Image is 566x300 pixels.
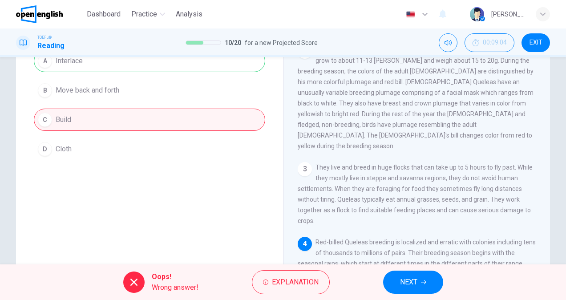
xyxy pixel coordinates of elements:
[400,276,417,288] span: NEXT
[128,6,169,22] button: Practice
[465,33,514,52] button: 00:09:04
[16,5,63,23] img: OpenEnglish logo
[176,9,202,20] span: Analysis
[530,39,542,46] span: EXIT
[225,37,241,48] span: 10 / 20
[470,7,484,21] img: Profile picture
[87,9,121,20] span: Dashboard
[16,5,83,23] a: OpenEnglish logo
[439,33,457,52] div: Mute
[483,39,507,46] span: 00:09:04
[298,162,312,176] div: 3
[383,271,443,294] button: NEXT
[298,239,536,299] span: Red-billed Queleas breeding is localized and erratic with colonies including tens of thousands to...
[152,272,198,282] span: Oops!
[152,282,198,293] span: Wrong answer!
[37,41,65,51] h1: Reading
[131,9,157,20] span: Practice
[522,33,550,52] button: EXIT
[298,164,533,224] span: They live and breed in huge flocks that can take up to 5 hours to fly past. While they mostly liv...
[491,9,525,20] div: [PERSON_NAME]
[272,276,319,288] span: Explanation
[405,11,416,18] img: en
[83,6,124,22] button: Dashboard
[245,37,318,48] span: for a new Projected Score
[465,33,514,52] div: Hide
[37,34,52,41] span: TOEFL®
[252,270,330,294] button: Explanation
[298,237,312,251] div: 4
[172,6,206,22] button: Analysis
